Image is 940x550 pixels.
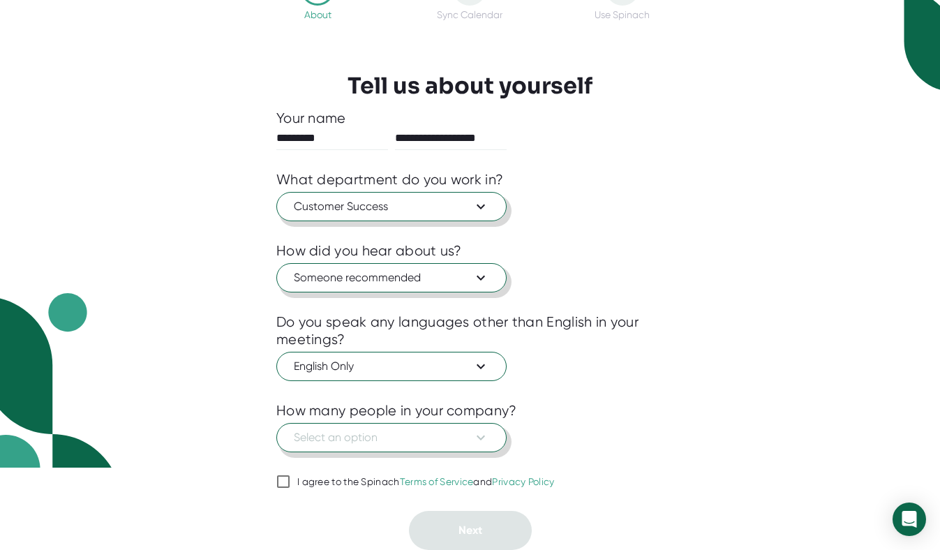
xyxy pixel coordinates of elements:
[297,476,555,489] div: I agree to the Spinach and
[458,523,482,537] span: Next
[595,9,650,20] div: Use Spinach
[276,242,462,260] div: How did you hear about us?
[276,313,664,348] div: Do you speak any languages other than English in your meetings?
[294,269,489,286] span: Someone recommended
[348,73,592,99] h3: Tell us about yourself
[409,511,532,550] button: Next
[400,476,474,487] a: Terms of Service
[276,402,517,419] div: How many people in your company?
[276,192,507,221] button: Customer Success
[294,198,489,215] span: Customer Success
[304,9,331,20] div: About
[276,110,664,127] div: Your name
[294,358,489,375] span: English Only
[276,423,507,452] button: Select an option
[276,352,507,381] button: English Only
[893,503,926,536] div: Open Intercom Messenger
[276,263,507,292] button: Someone recommended
[492,476,554,487] a: Privacy Policy
[437,9,502,20] div: Sync Calendar
[294,429,489,446] span: Select an option
[276,171,503,188] div: What department do you work in?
